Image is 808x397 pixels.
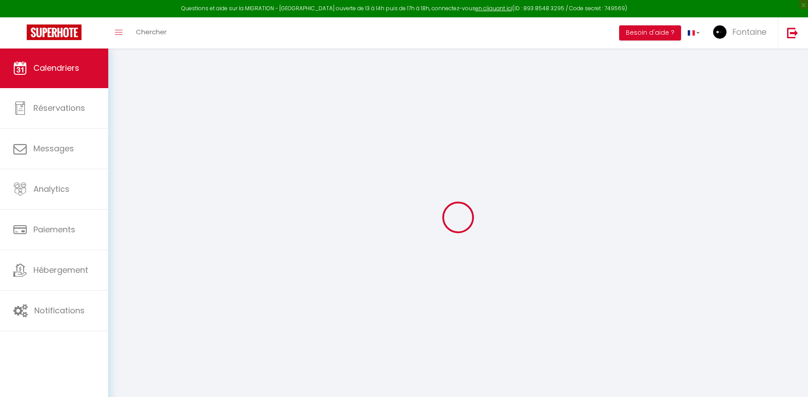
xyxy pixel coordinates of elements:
[475,4,512,12] a: en cliquant ici
[34,305,85,316] span: Notifications
[787,27,798,38] img: logout
[713,25,726,39] img: ...
[33,62,79,73] span: Calendriers
[33,224,75,235] span: Paiements
[732,26,767,37] span: Fontaine
[706,17,778,49] a: ... Fontaine
[33,183,69,194] span: Analytics
[33,143,74,154] span: Messages
[33,264,88,275] span: Hébergement
[136,27,167,36] span: Chercher
[619,25,681,41] button: Besoin d'aide ?
[33,102,85,113] span: Réservations
[771,360,808,397] iframe: LiveChat chat widget
[129,17,173,49] a: Chercher
[27,24,82,40] img: Super Booking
